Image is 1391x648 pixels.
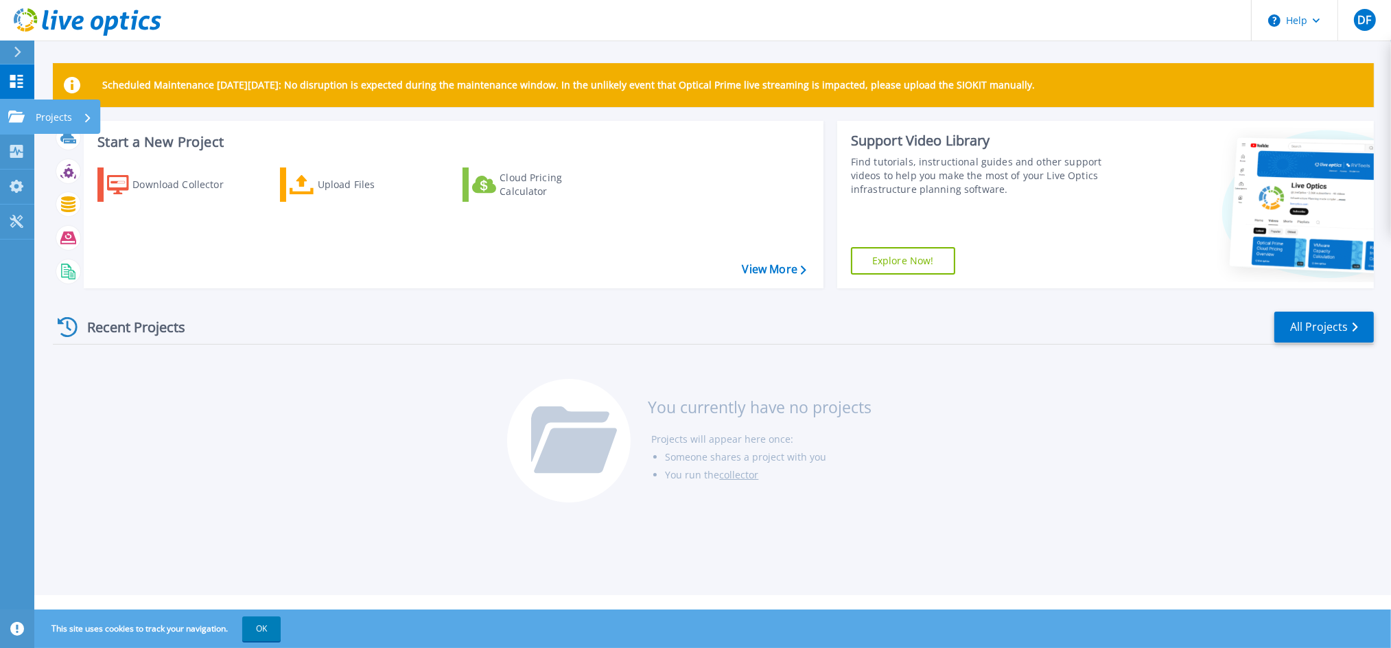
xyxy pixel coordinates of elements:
[318,171,428,198] div: Upload Files
[1357,14,1371,25] span: DF
[463,167,616,202] a: Cloud Pricing Calculator
[132,171,242,198] div: Download Collector
[97,167,250,202] a: Download Collector
[648,400,872,415] h3: You currently have no projects
[651,430,872,448] li: Projects will appear here once:
[53,310,204,344] div: Recent Projects
[500,171,609,198] div: Cloud Pricing Calculator
[665,448,872,466] li: Someone shares a project with you
[97,135,806,150] h3: Start a New Project
[242,616,281,641] button: OK
[851,155,1125,196] div: Find tutorials, instructional guides and other support videos to help you make the most of your L...
[851,132,1125,150] div: Support Video Library
[38,616,281,641] span: This site uses cookies to track your navigation.
[280,167,433,202] a: Upload Files
[102,80,1035,91] p: Scheduled Maintenance [DATE][DATE]: No disruption is expected during the maintenance window. In t...
[665,466,872,484] li: You run the
[851,247,955,275] a: Explore Now!
[1274,312,1374,343] a: All Projects
[719,468,758,481] a: collector
[36,100,72,135] p: Projects
[743,263,806,276] a: View More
